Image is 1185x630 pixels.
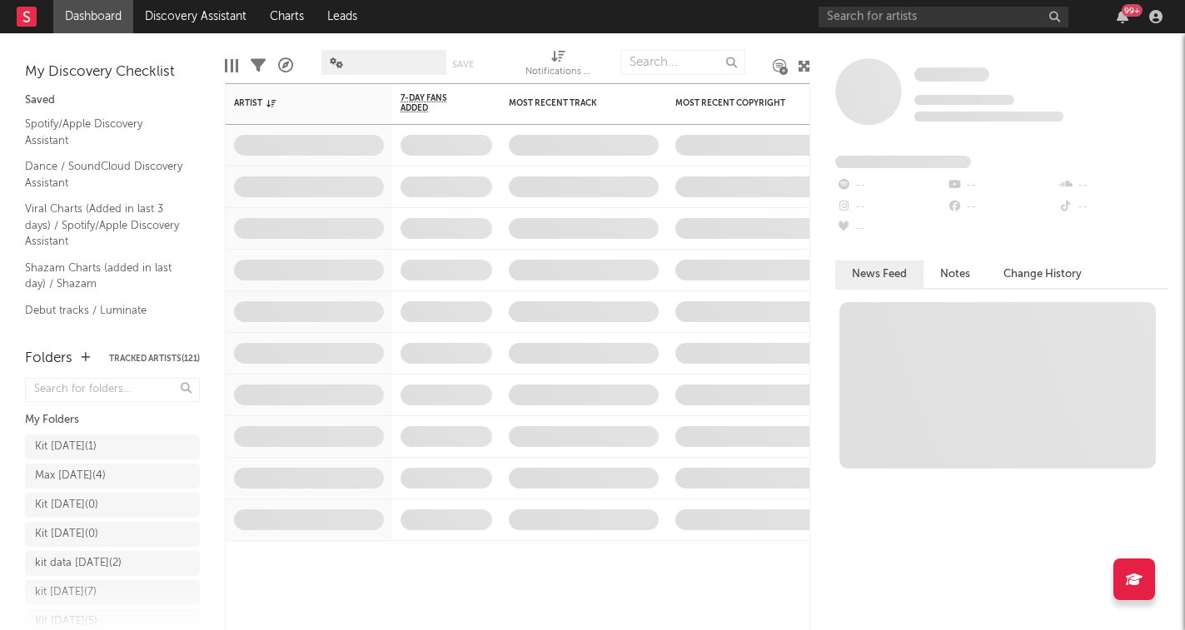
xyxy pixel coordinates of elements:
button: 99+ [1117,10,1128,23]
div: Notifications (Artist) [525,62,592,82]
span: Fans Added by Platform [835,156,971,168]
a: Kit [DATE](1) [25,434,200,459]
div: My Discovery Checklist [25,62,200,82]
a: Viral Charts (Added in last 3 days) / Spotify/Apple Discovery Assistant [25,200,183,251]
a: Spotify/Apple Discovery Assistant [25,115,183,149]
a: Dance / SoundCloud Discovery Assistant [25,157,183,191]
input: Search for artists [819,7,1068,27]
div: Max [DATE] ( 4 ) [35,466,106,486]
div: A&R Pipeline [278,42,293,90]
div: kit [DATE] ( 7 ) [35,583,97,603]
div: -- [946,175,1057,196]
a: Kit [DATE](0) [25,522,200,547]
button: Tracked Artists(121) [109,355,200,363]
a: kit [DATE](7) [25,580,200,605]
a: Debut tracks / Luminate [25,301,183,320]
div: Notifications (Artist) [525,42,592,90]
div: Artist [234,98,359,108]
div: Folders [25,349,72,369]
div: Filters [251,42,266,90]
div: -- [946,196,1057,218]
a: Shazam Charts (added in last day) / Shazam [25,259,183,293]
button: Change History [987,260,1098,288]
button: Save [452,60,474,69]
div: 99 + [1122,4,1143,17]
div: kit data [DATE] ( 2 ) [35,553,122,573]
div: Kit [DATE] ( 0 ) [35,524,98,544]
div: Saved [25,91,200,111]
div: -- [835,175,946,196]
div: -- [835,196,946,218]
div: My Folders [25,410,200,430]
div: -- [1058,196,1168,218]
div: Kit [DATE] ( 0 ) [35,495,98,515]
div: Kit [DATE] ( 1 ) [35,437,97,457]
a: Kit [DATE](0) [25,493,200,518]
div: -- [835,218,946,240]
input: Search for folders... [25,378,200,402]
div: Most Recent Copyright [675,98,800,108]
div: Edit Columns [225,42,238,90]
a: Max [DATE](4) [25,464,200,489]
span: 7-Day Fans Added [401,93,467,113]
div: -- [1058,175,1168,196]
button: News Feed [835,260,924,288]
input: Search... [620,50,745,75]
a: Some Artist [914,67,989,83]
span: Some Artist [914,67,989,82]
span: Tracking Since: [DATE] [914,95,1014,105]
a: kit data [DATE](2) [25,551,200,576]
div: Most Recent Track [509,98,634,108]
button: Notes [924,260,987,288]
span: 0 fans last week [914,112,1063,122]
